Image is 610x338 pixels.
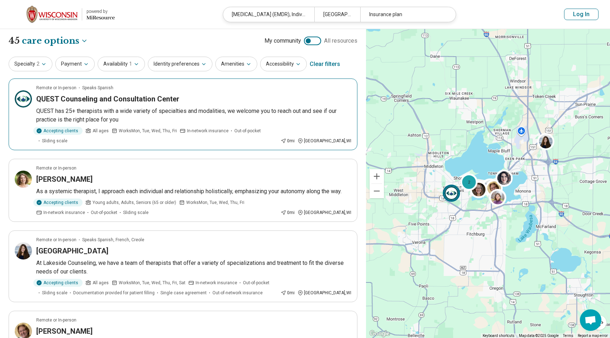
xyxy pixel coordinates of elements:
div: [GEOGRAPHIC_DATA], [GEOGRAPHIC_DATA] [314,7,360,22]
div: 2 [460,173,478,191]
button: Zoom in [370,169,384,184]
p: Remote or In-person [36,237,76,243]
span: Works Mon, Tue, Wed, Thu, Fri [119,128,177,134]
span: Sliding scale [42,138,67,144]
div: [GEOGRAPHIC_DATA] , WI [297,290,351,296]
span: Sliding scale [42,290,67,296]
span: Speaks Spanish, French, Creole [82,237,144,243]
a: Report a map error [578,334,608,338]
button: Zoom out [370,184,384,198]
span: Out-of-pocket [243,280,269,286]
h1: 45 [9,35,88,47]
button: Accessibility [260,57,307,71]
span: 1 [129,60,132,68]
button: Identity preferences [148,57,212,71]
div: [MEDICAL_DATA] (EMDR), Individual Therapy [223,7,314,22]
div: Clear filters [310,56,340,73]
span: Speaks Spanish [82,85,113,91]
span: Out-of-pocket [234,128,261,134]
span: My community [264,37,301,45]
div: Open chat [580,309,601,331]
p: Remote or In-person [36,165,76,171]
div: [GEOGRAPHIC_DATA] , WI [297,138,351,144]
span: Young adults, Adults, Seniors (65 or older) [93,199,176,206]
a: University of Wisconsin-Madisonpowered by [11,6,115,23]
div: Accepting clients [33,127,83,135]
h3: [GEOGRAPHIC_DATA] [36,246,108,256]
div: 0 mi [281,138,295,144]
button: Log In [564,9,599,20]
a: Terms (opens in new tab) [563,334,573,338]
p: Remote or In-person [36,317,76,323]
h3: [PERSON_NAME] [36,326,93,336]
span: Works Mon, Tue, Wed, Thu, Fri [186,199,244,206]
div: Accepting clients [33,279,83,287]
p: As a systemic therapist, I approach each individual and relationship holistically, emphasizing yo... [36,187,351,196]
div: powered by [86,8,115,15]
button: Specialty2 [9,57,52,71]
div: [GEOGRAPHIC_DATA] , WI [297,209,351,216]
button: Availability1 [98,57,145,71]
button: Payment [55,57,95,71]
div: Accepting clients [33,199,83,206]
span: All ages [93,280,109,286]
span: In-network insurance [187,128,229,134]
span: 2 [37,60,39,68]
span: All resources [324,37,357,45]
span: Out-of-pocket [91,209,117,216]
div: 0 mi [281,290,295,296]
span: Map data ©2025 Google [519,334,559,338]
span: Sliding scale [123,209,149,216]
p: Remote or In-person [36,85,76,91]
p: At Lakeside Counseling, we have a team of therapists that offer a variety of specializations and ... [36,259,351,276]
div: 0 mi [281,209,295,216]
span: Single case agreement [160,290,207,296]
img: University of Wisconsin-Madison [27,6,78,23]
span: Works Mon, Tue, Wed, Thu, Fri, Sat [119,280,186,286]
h3: QUEST Counseling and Consultation Center [36,94,179,104]
button: Care options [22,35,88,47]
h3: [PERSON_NAME] [36,174,93,184]
span: Documentation provided for patient filling [73,290,155,296]
span: Out-of-network insurance [212,290,263,296]
div: Insurance plan [360,7,451,22]
span: care options [22,35,79,47]
button: Amenities [215,57,257,71]
span: In-network insurance [43,209,85,216]
span: In-network insurance [196,280,237,286]
p: QUEST has 25+ therapists with a wide variety of specialties and modalities, we welcome you to rea... [36,107,351,124]
span: All ages [93,128,109,134]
